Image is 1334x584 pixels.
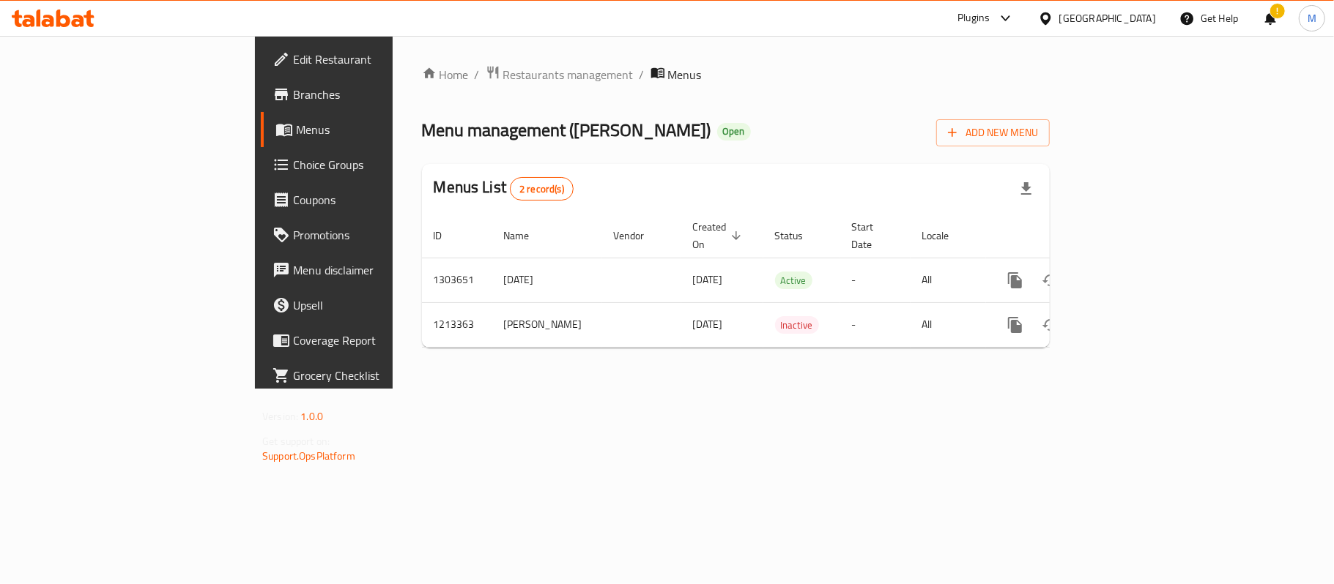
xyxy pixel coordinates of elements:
[911,258,986,302] td: All
[293,226,466,244] span: Promotions
[852,218,893,253] span: Start Date
[293,50,466,68] span: Edit Restaurant
[434,227,462,244] span: ID
[998,307,1033,342] button: more
[261,252,478,288] a: Menu disclaimer
[998,263,1033,298] button: more
[293,367,466,384] span: Grocery Checklist
[503,66,634,83] span: Restaurants management
[840,302,911,347] td: -
[717,123,751,141] div: Open
[422,113,711,146] span: Menu management ( [PERSON_NAME] )
[640,66,645,83] li: /
[492,258,602,302] td: [DATE]
[775,272,812,289] span: Active
[693,218,746,253] span: Created On
[262,432,330,451] span: Get support on:
[261,112,478,147] a: Menus
[986,214,1150,258] th: Actions
[293,296,466,314] span: Upsell
[434,176,574,201] h2: Menus List
[911,302,986,347] td: All
[1308,10,1316,26] span: M
[775,317,819,334] span: Inactive
[511,182,573,196] span: 2 record(s)
[948,124,1038,142] span: Add New Menu
[293,86,466,103] span: Branches
[293,156,466,173] span: Choice Groups
[504,227,549,244] span: Name
[775,316,819,334] div: Inactive
[293,261,466,279] span: Menu disclaimer
[262,446,355,465] a: Support.OpsPlatform
[293,332,466,349] span: Coverage Report
[510,177,574,201] div: Total records count
[717,125,751,138] span: Open
[614,227,664,244] span: Vendor
[1033,307,1068,342] button: Change Status
[261,323,478,358] a: Coverage Report
[261,147,478,182] a: Choice Groups
[261,217,478,252] a: Promotions
[693,315,723,334] span: [DATE]
[300,407,323,426] span: 1.0.0
[1033,263,1068,298] button: Change Status
[1059,10,1156,26] div: [GEOGRAPHIC_DATA]
[261,182,478,217] a: Coupons
[922,227,968,244] span: Locale
[840,258,911,302] td: -
[261,358,478,393] a: Grocery Checklist
[957,10,990,27] div: Plugins
[296,121,466,138] span: Menus
[422,65,1050,84] nav: breadcrumb
[1009,171,1044,206] div: Export file
[262,407,298,426] span: Version:
[693,270,723,289] span: [DATE]
[936,119,1050,146] button: Add New Menu
[668,66,702,83] span: Menus
[492,302,602,347] td: [PERSON_NAME]
[422,214,1150,348] table: enhanced table
[293,191,466,209] span: Coupons
[261,77,478,112] a: Branches
[775,227,823,244] span: Status
[261,288,478,323] a: Upsell
[261,42,478,77] a: Edit Restaurant
[486,65,634,84] a: Restaurants management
